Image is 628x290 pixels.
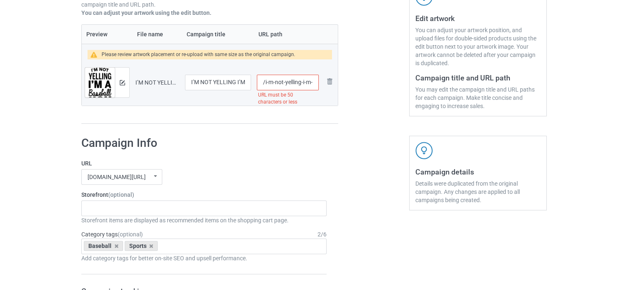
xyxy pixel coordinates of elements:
h1: Campaign Info [81,136,327,151]
div: Storefront items are displayed as recommended items on the shopping cart page. [81,216,327,224]
div: 2 / 6 [318,230,327,238]
span: (optional) [108,191,134,198]
label: Category tags [81,230,143,238]
img: svg+xml;base64,PD94bWwgdmVyc2lvbj0iMS4wIiBlbmNvZGluZz0iVVRGLTgiPz4KPHN2ZyB3aWR0aD0iNDJweCIgaGVpZ2... [415,142,433,159]
div: Details were duplicated from the original campaign. Any changes are applied to all campaigns bein... [415,179,540,204]
div: Add category tags for better on-site SEO and upsell performance. [81,254,327,262]
b: You can adjust your artwork using the edit button. [81,9,211,16]
div: [DOMAIN_NAME][URL] [88,174,146,180]
img: svg+xml;base64,PD94bWwgdmVyc2lvbj0iMS4wIiBlbmNvZGluZz0iVVRGLTgiPz4KPHN2ZyB3aWR0aD0iMTRweCIgaGVpZ2... [120,80,125,85]
th: URL path [254,25,322,44]
img: svg+xml;base64,PD94bWwgdmVyc2lvbj0iMS4wIiBlbmNvZGluZz0iVVRGLTgiPz4KPHN2ZyB3aWR0aD0iMjhweCIgaGVpZ2... [325,76,334,86]
div: I’M NOT YELLING I’M A Baseball MOM That’s how we talk.png [135,78,179,87]
h3: Campaign details [415,167,540,177]
div: You may edit the campaign title and URL paths for each campaign. Make title concise and engaging ... [415,85,540,110]
label: URL [81,159,327,167]
img: original.png [85,68,115,107]
th: Campaign title [182,25,254,44]
img: warning [90,52,102,58]
div: Please review artwork placement or re-upload with same size as the original campaign. [102,50,295,59]
th: File name [133,25,182,44]
span: (optional) [118,231,143,238]
div: Baseball [84,241,123,251]
div: You can adjust your artwork position, and upload files for double-sided products using the edit b... [415,26,540,67]
h3: Edit artwork [415,14,540,23]
div: URL must be 50 characters or less [257,90,319,107]
div: Sports [125,241,158,251]
th: Preview [82,25,133,44]
label: Storefront [81,191,327,199]
h3: Campaign title and URL path [415,73,540,83]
